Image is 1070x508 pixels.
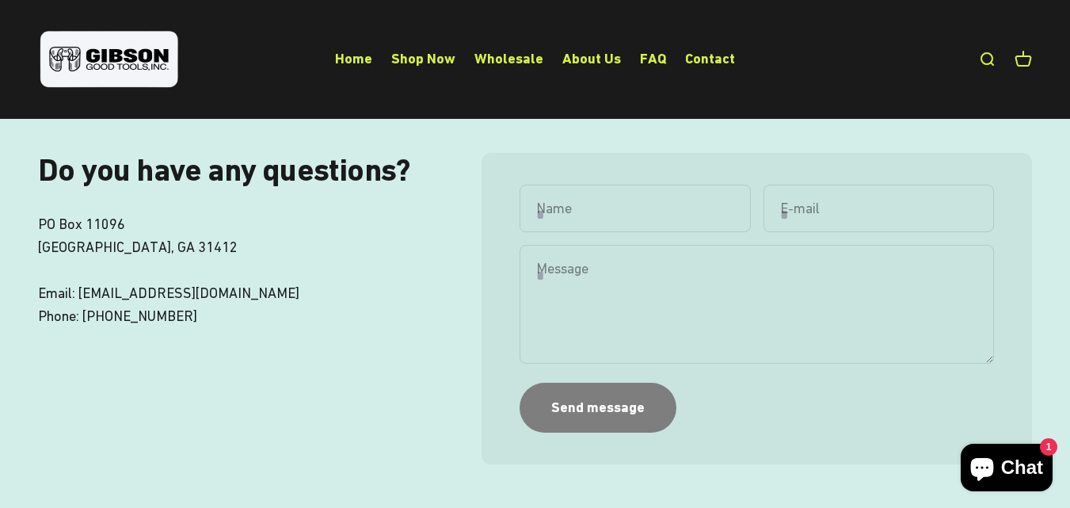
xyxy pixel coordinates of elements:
button: Send message [520,383,676,433]
p: PO Box 11096 [GEOGRAPHIC_DATA], GA 31412 Email: [EMAIL_ADDRESS][DOMAIN_NAME] Phone: [PHONE_NUMBER] [38,213,431,327]
h2: Do you have any questions? [38,153,431,188]
a: FAQ [640,50,666,67]
inbox-online-store-chat: Shopify online store chat [956,444,1057,495]
a: Home [335,50,372,67]
a: Shop Now [391,50,455,67]
a: Contact [685,50,735,67]
a: About Us [562,50,621,67]
div: Send message [551,396,645,419]
a: Wholesale [474,50,543,67]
